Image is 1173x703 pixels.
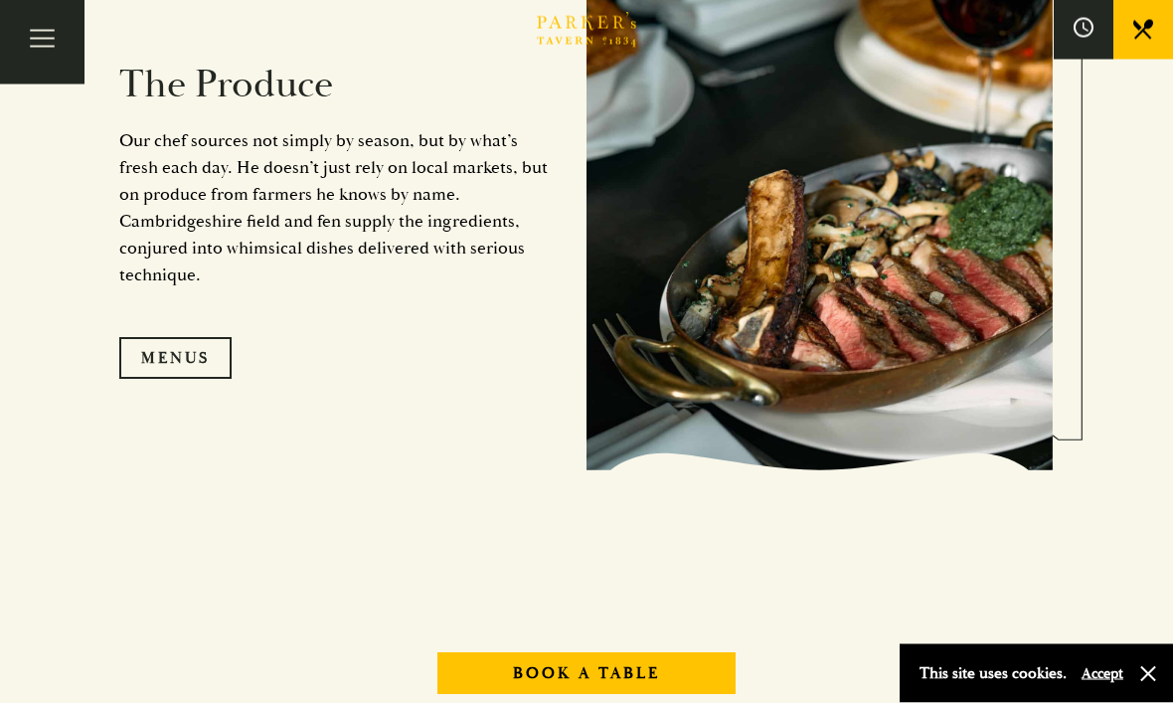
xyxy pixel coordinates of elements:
button: Close and accept [1138,664,1158,684]
a: Book A Table [437,653,736,695]
p: This site uses cookies. [920,659,1067,688]
a: Menus [119,338,232,380]
h2: The Produce [119,63,557,110]
button: Accept [1082,664,1123,683]
p: Our chef sources not simply by season, but by what’s fresh each day. He doesn’t just rely on loca... [119,128,557,289]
